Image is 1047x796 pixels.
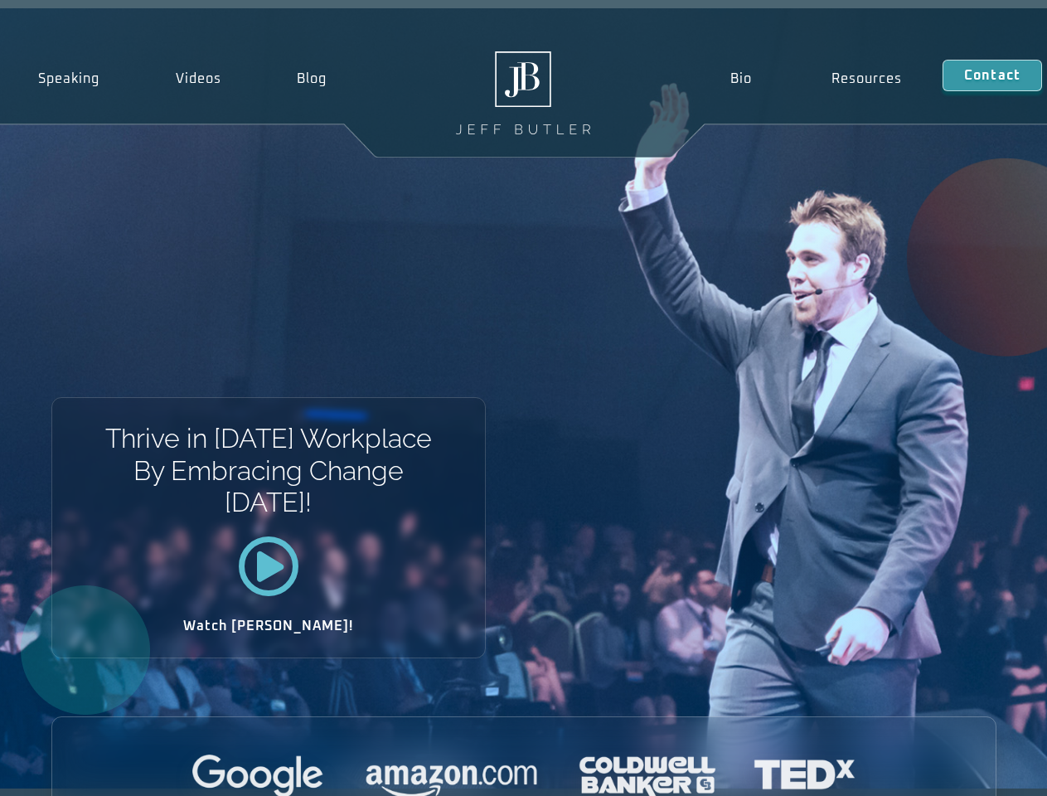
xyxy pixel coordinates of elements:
[110,619,427,633] h2: Watch [PERSON_NAME]!
[259,60,365,98] a: Blog
[690,60,942,98] nav: Menu
[138,60,259,98] a: Videos
[792,60,943,98] a: Resources
[690,60,792,98] a: Bio
[104,423,433,518] h1: Thrive in [DATE] Workplace By Embracing Change [DATE]!
[943,60,1042,91] a: Contact
[964,69,1020,82] span: Contact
